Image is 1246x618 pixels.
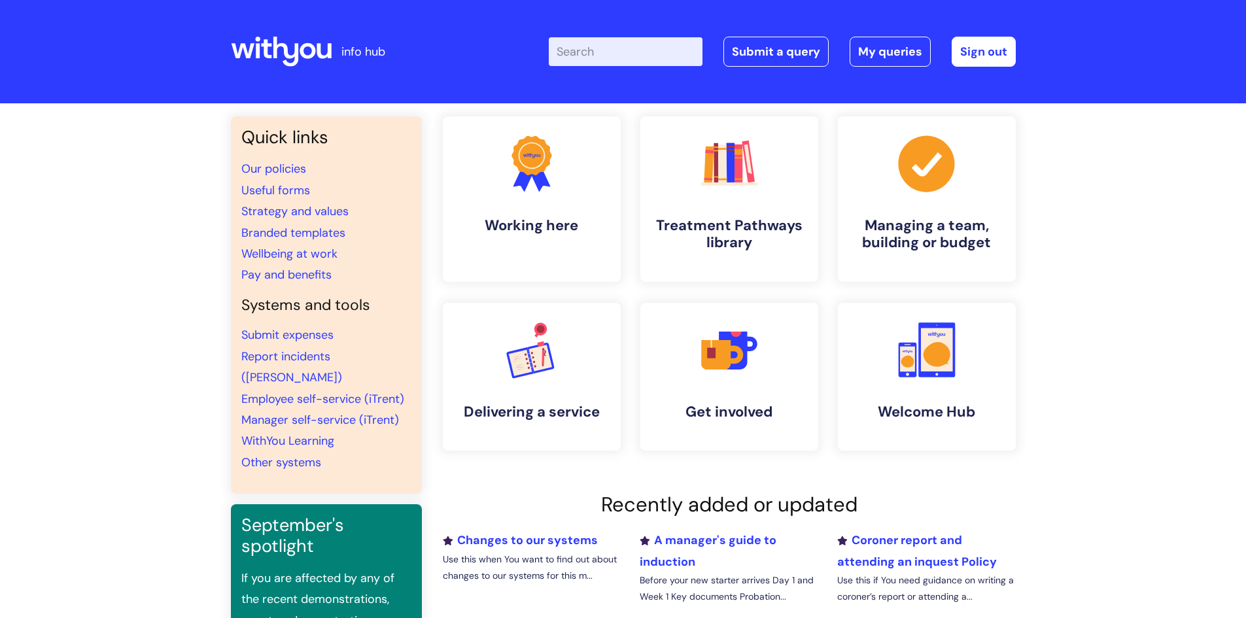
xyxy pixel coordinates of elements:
input: Search [549,37,702,66]
h3: Quick links [241,127,411,148]
div: | - [549,37,1016,67]
a: Delivering a service [443,303,621,451]
a: A manager's guide to induction [640,532,776,569]
a: Working here [443,116,621,282]
p: Use this if You need guidance on writing a coroner’s report or attending a... [837,572,1015,605]
p: Before your new starter arrives Day 1 and Week 1 Key documents Probation... [640,572,818,605]
h4: Delivering a service [453,403,610,421]
a: Our policies [241,161,306,177]
a: Other systems [241,455,321,470]
h3: September's spotlight [241,515,411,557]
a: Employee self-service (iTrent) [241,391,404,407]
h2: Recently added or updated [443,492,1016,517]
a: Changes to our systems [443,532,598,548]
a: WithYou Learning [241,433,334,449]
a: Get involved [640,303,818,451]
a: Branded templates [241,225,345,241]
h4: Managing a team, building or budget [848,217,1005,252]
h4: Treatment Pathways library [651,217,808,252]
h4: Welcome Hub [848,403,1005,421]
a: Wellbeing at work [241,246,337,262]
a: Managing a team, building or budget [838,116,1016,282]
a: Manager self-service (iTrent) [241,412,399,428]
a: Treatment Pathways library [640,116,818,282]
h4: Get involved [651,403,808,421]
a: Welcome Hub [838,303,1016,451]
a: Submit a query [723,37,829,67]
h4: Working here [453,217,610,234]
a: Strategy and values [241,203,349,219]
a: Useful forms [241,182,310,198]
a: Report incidents ([PERSON_NAME]) [241,349,342,385]
p: info hub [341,41,385,62]
a: Sign out [952,37,1016,67]
p: Use this when You want to find out about changes to our systems for this m... [443,551,621,584]
a: Submit expenses [241,327,334,343]
h4: Systems and tools [241,296,411,315]
a: My queries [850,37,931,67]
a: Pay and benefits [241,267,332,283]
a: Coroner report and attending an inquest Policy [837,532,997,569]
